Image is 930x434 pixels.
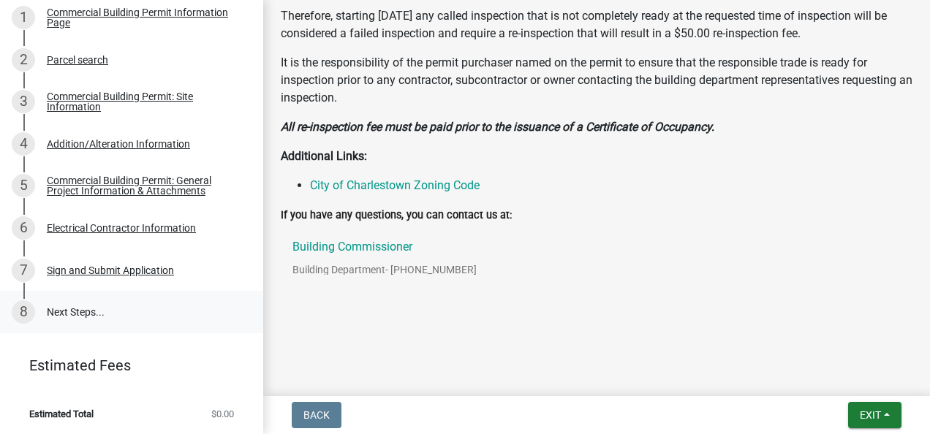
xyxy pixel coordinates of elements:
button: Back [292,402,341,428]
span: Exit [860,409,881,421]
span: $0.00 [211,409,234,419]
span: Estimated Total [29,409,94,419]
div: 6 [12,216,35,240]
div: 1 [12,6,35,29]
label: If you have any questions, you can contact us at: [281,210,512,221]
button: Exit [848,402,901,428]
div: 7 [12,259,35,282]
strong: All re-inspection fee must be paid prior to the issuance of a Certificate of Occupancy. [281,120,714,134]
p: Building Department [292,264,500,275]
div: 5 [12,174,35,197]
div: Commercial Building Permit: Site Information [47,91,240,112]
div: Addition/Alteration Information [47,139,190,149]
a: City of Charlestown Zoning Code [310,178,480,192]
div: Commercial Building Permit Information Page [47,7,240,28]
div: Electrical Contractor Information [47,223,196,233]
div: 8 [12,300,35,324]
div: Parcel search [47,55,108,65]
a: Estimated Fees [12,351,240,380]
span: - [PHONE_NUMBER] [385,264,477,275]
span: Back [303,409,330,421]
div: Commercial Building Permit: General Project Information & Attachments [47,175,240,196]
div: 3 [12,90,35,113]
a: Building CommissionerBuilding Department- [PHONE_NUMBER] [281,229,912,298]
div: 2 [12,48,35,72]
strong: Additional Links: [281,149,367,163]
div: 4 [12,132,35,156]
p: Therefore, starting [DATE] any called inspection that is not completely ready at the requested ti... [281,7,912,42]
p: It is the responsibility of the permit purchaser named on the permit to ensure that the responsib... [281,54,912,107]
div: Sign and Submit Application [47,265,174,275]
p: Building Commissioner [292,241,477,253]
